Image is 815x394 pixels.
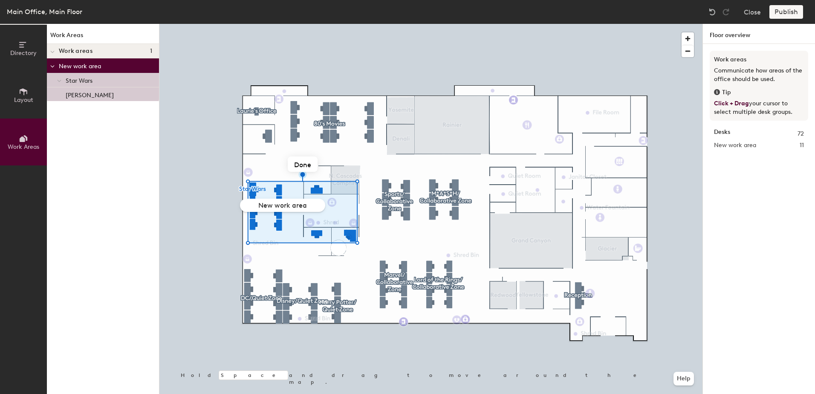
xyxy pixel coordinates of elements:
button: Done [288,156,318,172]
span: Work areas [59,48,92,55]
img: Undo [708,8,717,16]
span: Layout [14,96,33,104]
p: [PERSON_NAME] [66,89,114,99]
span: Star Wars [66,77,92,84]
span: Click + Drag [714,100,749,107]
p: Communicate how areas of the office should be used. [714,67,804,84]
h1: Work Areas [47,31,159,44]
div: Tip [714,88,804,97]
span: Work Areas [8,143,39,151]
h1: Floor overview [703,24,815,44]
span: New work area [714,141,756,150]
strong: Desks [714,129,730,139]
h3: Work areas [714,55,804,64]
p: New work area [59,60,152,71]
button: Help [673,372,694,385]
span: Directory [10,49,37,57]
button: Close [744,5,761,19]
p: your cursor to select multiple desk groups. [714,99,804,116]
img: Redo [722,8,730,16]
span: 72 [798,129,804,139]
div: Main Office, Main Floor [7,6,82,17]
span: 1 [150,48,152,55]
span: 11 [800,141,804,150]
